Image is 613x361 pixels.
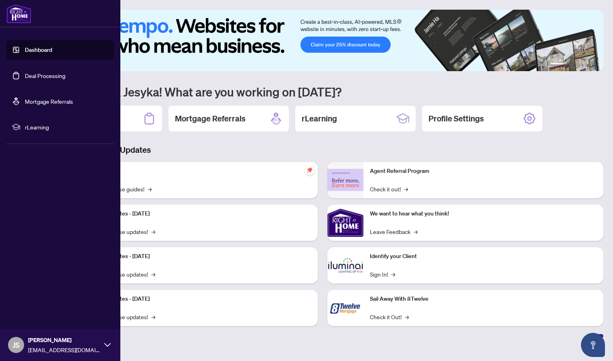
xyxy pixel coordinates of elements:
[428,113,484,124] h2: Profile Settings
[84,167,311,176] p: Self-Help
[370,209,597,218] p: We want to hear what you think!
[25,46,52,53] a: Dashboard
[550,63,563,66] button: 1
[405,312,409,321] span: →
[42,10,603,71] img: Slide 0
[148,185,152,193] span: →
[25,98,73,105] a: Mortgage Referrals
[586,63,589,66] button: 5
[327,169,363,191] img: Agent Referral Program
[84,295,311,304] p: Platform Updates - [DATE]
[151,227,155,236] span: →
[305,165,315,175] span: pushpin
[592,63,595,66] button: 6
[370,295,597,304] p: Sail Away With 8Twelve
[327,205,363,241] img: We want to hear what you think!
[404,185,408,193] span: →
[370,227,418,236] a: Leave Feedback→
[391,270,395,279] span: →
[370,312,409,321] a: Check it Out!→
[12,339,20,351] span: JS
[151,312,155,321] span: →
[6,4,31,23] img: logo
[151,270,155,279] span: →
[566,63,570,66] button: 2
[42,144,603,156] h3: Brokerage & Industry Updates
[28,345,100,354] span: [EMAIL_ADDRESS][DOMAIN_NAME]
[84,252,311,261] p: Platform Updates - [DATE]
[327,290,363,326] img: Sail Away With 8Twelve
[25,72,65,79] a: Deal Processing
[573,63,576,66] button: 3
[581,333,605,357] button: Open asap
[414,227,418,236] span: →
[42,84,603,99] h1: Welcome back Jesyka! What are you working on [DATE]?
[370,252,597,261] p: Identify your Client
[84,209,311,218] p: Platform Updates - [DATE]
[28,336,100,345] span: [PERSON_NAME]
[302,113,337,124] h2: rLearning
[175,113,246,124] h2: Mortgage Referrals
[327,247,363,283] img: Identify your Client
[579,63,583,66] button: 4
[25,123,108,131] span: rLearning
[370,185,408,193] a: Check it out!→
[370,167,597,176] p: Agent Referral Program
[370,270,395,279] a: Sign In!→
